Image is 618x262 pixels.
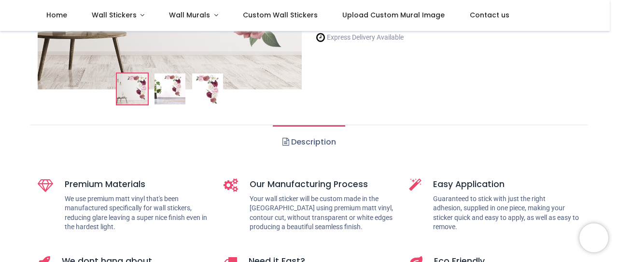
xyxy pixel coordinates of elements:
[250,194,394,232] p: Your wall sticker will be custom made in the [GEOGRAPHIC_DATA] using premium matt vinyl, contour ...
[46,10,67,20] span: Home
[433,194,580,232] p: Guaranteed to stick with just the right adhesion, supplied in one piece, making your sticker quic...
[433,178,580,190] h5: Easy Application
[65,178,209,190] h5: Premium Materials
[117,73,148,104] img: Pink and White Roses Floral Wall Sticker
[342,10,445,20] span: Upload Custom Mural Image
[154,73,185,104] img: WS-69728-02
[250,178,394,190] h5: Our Manufacturing Process
[316,32,455,43] li: Express Delivery Available
[579,223,608,252] iframe: Brevo live chat
[65,194,209,232] p: We use premium matt vinyl that's been manufactured specifically for wall stickers, reducing glare...
[273,125,345,159] a: Description
[243,10,318,20] span: Custom Wall Stickers
[169,10,210,20] span: Wall Murals
[192,73,223,104] img: WS-69728-03
[92,10,137,20] span: Wall Stickers
[470,10,509,20] span: Contact us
